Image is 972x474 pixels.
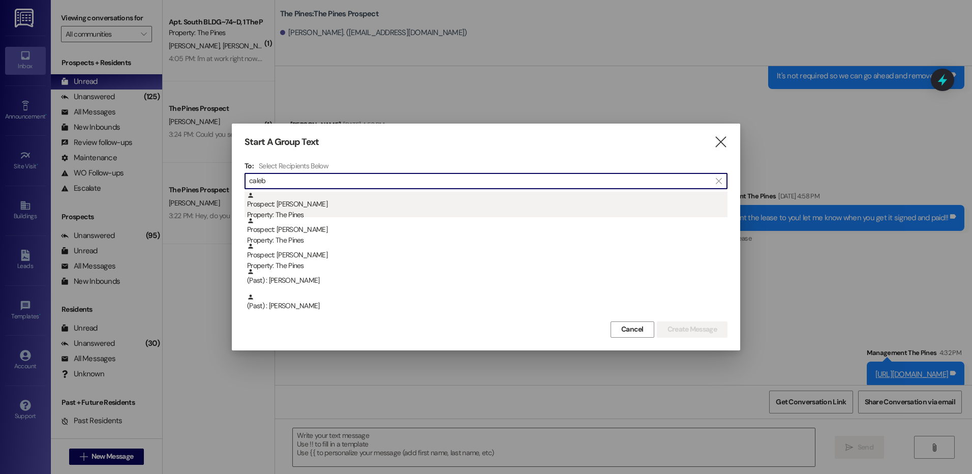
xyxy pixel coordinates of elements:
div: (Past) : [PERSON_NAME] [247,293,727,311]
div: Prospect: [PERSON_NAME]Property: The Pines [245,243,727,268]
div: (Past) : [PERSON_NAME] [245,268,727,293]
div: Prospect: [PERSON_NAME] [247,217,727,246]
div: Prospect: [PERSON_NAME] [247,192,727,221]
div: (Past) : [PERSON_NAME] [247,268,727,286]
i:  [716,177,721,185]
div: Property: The Pines [247,210,727,220]
h3: Start A Group Text [245,136,319,148]
div: (Past) : [PERSON_NAME] [245,293,727,319]
div: Property: The Pines [247,235,727,246]
button: Cancel [611,321,654,338]
button: Clear text [711,173,727,189]
h3: To: [245,161,254,170]
div: Prospect: [PERSON_NAME] [247,243,727,272]
input: Search for any contact or apartment [249,174,711,188]
div: Prospect: [PERSON_NAME]Property: The Pines [245,217,727,243]
div: Property: The Pines [247,260,727,271]
h4: Select Recipients Below [259,161,328,170]
div: Prospect: [PERSON_NAME]Property: The Pines [245,192,727,217]
span: Create Message [667,324,717,335]
i:  [714,137,727,147]
span: Cancel [621,324,644,335]
button: Create Message [657,321,727,338]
